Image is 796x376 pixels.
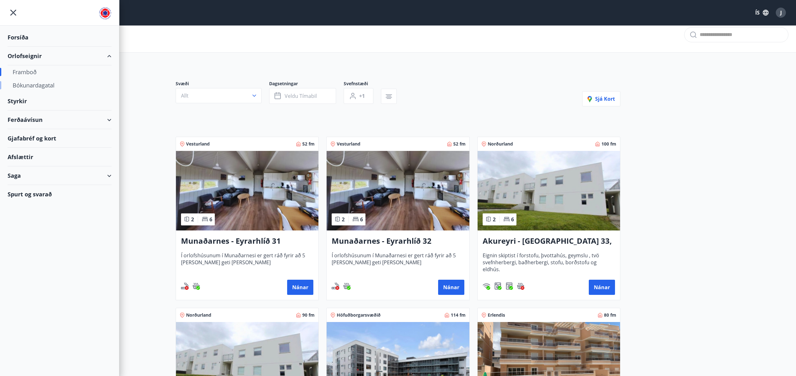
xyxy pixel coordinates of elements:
div: Orlofseignir [8,47,112,65]
span: 2 [493,216,496,223]
span: Norðurland [488,141,513,147]
span: Svefnstæði [344,81,381,88]
span: 90 fm [302,312,315,318]
span: 52 fm [453,141,466,147]
div: Styrkir [8,92,112,110]
button: ÍS [752,7,772,18]
button: Veldu tímabil [269,88,336,104]
div: Reykingar / Vape [332,282,339,290]
img: h89QDIuHlAdpqTriuIvuEWkTH976fOgBEOOeu1mi.svg [517,282,524,290]
button: Sjá kort [582,91,620,106]
img: Paella dish [478,151,620,230]
button: Allt [176,88,262,103]
div: Reykingar / Vape [181,282,189,290]
img: QNIUl6Cv9L9rHgMXwuzGLuiJOj7RKqxk9mBFPqjq.svg [181,282,189,290]
span: 114 fm [451,312,466,318]
img: h89QDIuHlAdpqTriuIvuEWkTH976fOgBEOOeu1mi.svg [192,282,200,290]
div: Þurrkari [505,282,513,290]
span: Norðurland [186,312,211,318]
span: Sjá kort [588,95,615,102]
span: Veldu tímabil [285,93,317,99]
span: 6 [209,216,212,223]
span: Í orlofshúsunum í Munaðarnesi er gert ráð fyrir að 5 [PERSON_NAME] geti [PERSON_NAME] [332,252,464,273]
div: Heitur pottur [517,282,524,290]
span: Eignin skiptist í forstofu, þvottahús, geymslu , tvö svefnherbergi, baðherbergi, stofu, borðstofu... [483,252,615,273]
span: 6 [511,216,514,223]
span: Allt [181,92,189,99]
div: Heitur pottur [192,282,200,290]
span: Svæði [176,81,269,88]
img: union_logo [99,7,112,20]
span: 52 fm [302,141,315,147]
div: Forsíða [8,28,112,47]
span: Vesturland [186,141,210,147]
div: Saga [8,166,112,185]
h3: Munaðarnes - Eyrarhlíð 32 [332,236,464,247]
span: Dagsetningar [269,81,344,88]
img: QNIUl6Cv9L9rHgMXwuzGLuiJOj7RKqxk9mBFPqjq.svg [332,282,339,290]
h3: Akureyri - [GEOGRAPHIC_DATA] 33, [PERSON_NAME] [483,236,615,247]
span: Höfuðborgarsvæðið [337,312,381,318]
img: HJRyFFsYp6qjeUYhR4dAD8CaCEsnIFYZ05miwXoh.svg [483,282,490,290]
span: J [780,9,782,16]
div: Þvottavél [494,282,502,290]
div: Þráðlaust net [483,282,490,290]
div: Gjafabréf og kort [8,129,112,148]
div: Ferðaávísun [8,110,112,129]
button: Nánar [287,280,313,295]
div: Framboð [13,65,106,79]
span: 6 [360,216,363,223]
button: Nánar [589,280,615,295]
button: Nánar [438,280,464,295]
div: Spurt og svarað [8,185,112,203]
button: menu [8,7,19,18]
span: Vesturland [337,141,360,147]
div: Afslættir [8,148,112,166]
img: Paella dish [176,151,318,230]
span: 80 fm [604,312,616,318]
div: Bókunardagatal [13,79,106,92]
span: Erlendis [488,312,505,318]
img: hddCLTAnxqFUMr1fxmbGG8zWilo2syolR0f9UjPn.svg [505,282,513,290]
span: Í orlofshúsunum í Munaðarnesi er gert ráð fyrir að 5 [PERSON_NAME] geti [PERSON_NAME] [181,252,313,273]
span: 2 [191,216,194,223]
span: +1 [359,93,365,99]
span: 100 fm [601,141,616,147]
h3: Munaðarnes - Eyrarhlíð 31 [181,236,313,247]
div: Heitur pottur [343,282,351,290]
img: Paella dish [327,151,469,230]
button: J [773,5,788,20]
img: h89QDIuHlAdpqTriuIvuEWkTH976fOgBEOOeu1mi.svg [343,282,351,290]
img: Dl16BY4EX9PAW649lg1C3oBuIaAsR6QVDQBO2cTm.svg [494,282,502,290]
span: 2 [342,216,345,223]
button: +1 [344,88,373,104]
